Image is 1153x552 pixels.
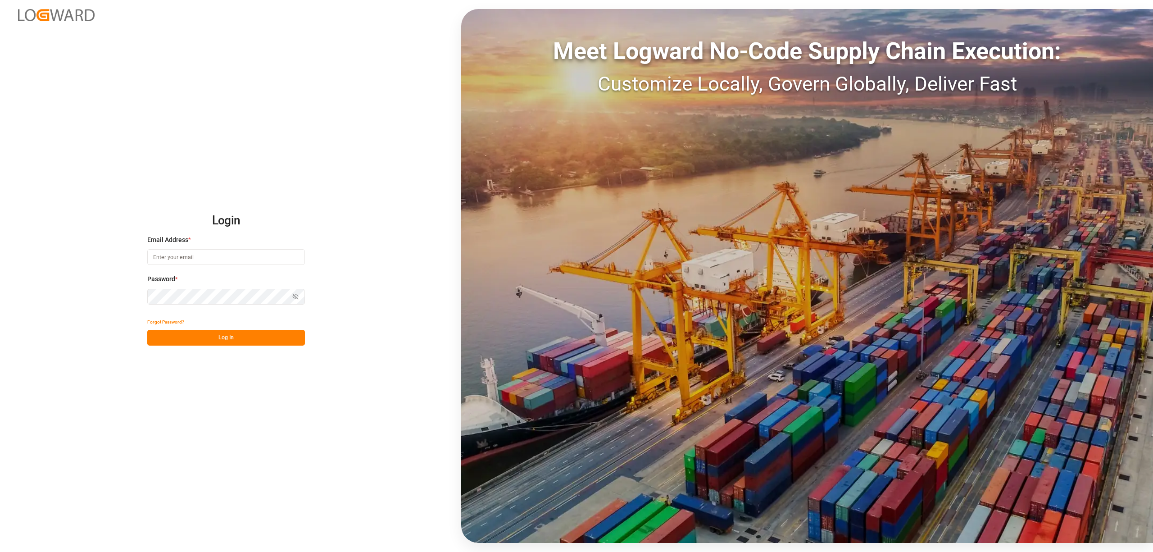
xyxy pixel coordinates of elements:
button: Log In [147,330,305,346]
img: Logward_new_orange.png [18,9,95,21]
h2: Login [147,206,305,235]
div: Meet Logward No-Code Supply Chain Execution: [461,34,1153,69]
div: Customize Locally, Govern Globally, Deliver Fast [461,69,1153,99]
input: Enter your email [147,249,305,265]
span: Password [147,274,175,284]
span: Email Address [147,235,188,245]
button: Forgot Password? [147,314,184,330]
